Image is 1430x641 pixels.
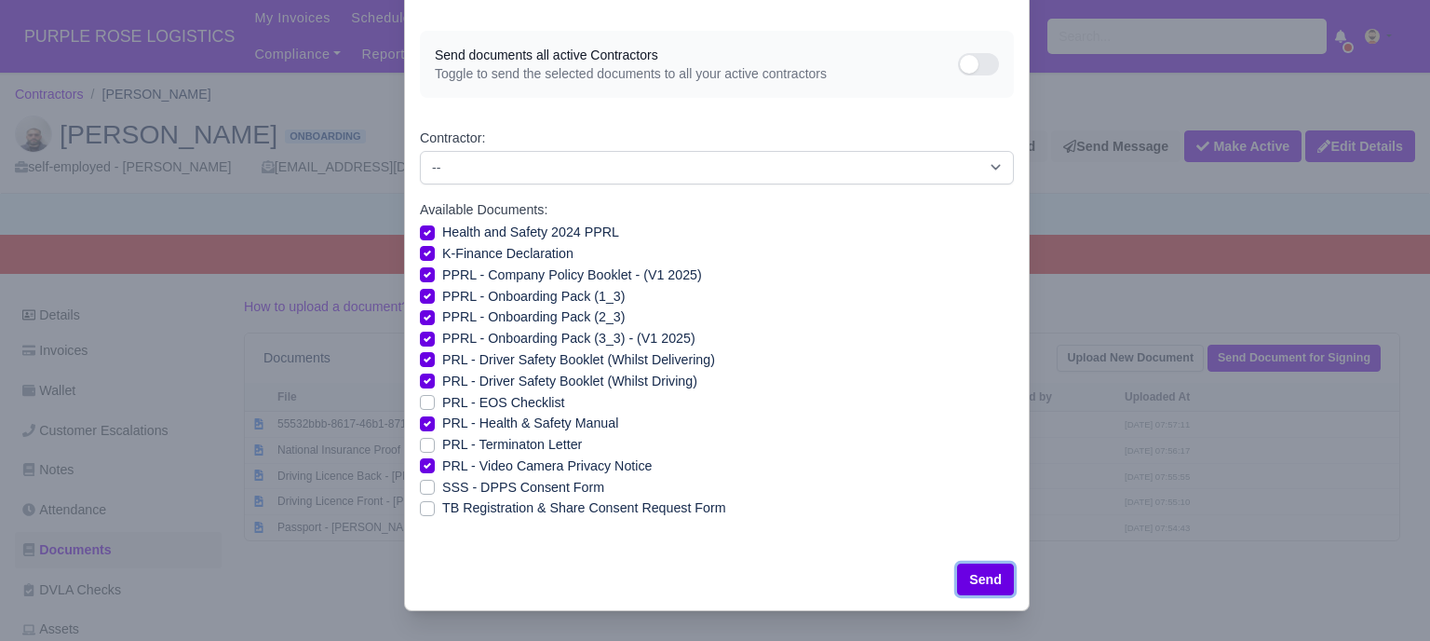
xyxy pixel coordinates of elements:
label: PRL - Health & Safety Manual [442,413,618,434]
label: PPRL - Onboarding Pack (3_3) - (V1 2025) [442,328,695,349]
label: PPRL - Onboarding Pack (2_3) [442,307,625,328]
label: PRL - EOS Checklist [442,392,565,414]
span: Toggle to send the selected documents to all your active contractors [435,64,958,83]
label: PPRL - Onboarding Pack (1_3) [442,286,625,307]
label: K-Finance Declaration [442,243,573,265]
label: PRL - Driver Safety Booklet (Whilst Driving) [442,371,697,392]
label: Health and Safety 2024 PPRL [442,222,619,243]
label: Contractor: [420,128,485,149]
label: PRL - Terminaton Letter [442,434,582,456]
button: Send [957,564,1014,595]
label: PPRL - Company Policy Booklet - (V1 2025) [442,265,702,286]
label: Available Documents: [420,199,547,221]
iframe: Chat Widget [1337,552,1430,641]
label: SSS - DPPS Consent Form [442,477,604,498]
label: ТB Registration & Share Consent Request Form [442,498,726,519]
label: PRL - Driver Safety Booklet (Whilst Delivering) [442,349,715,371]
label: PRL - Video Camera Privacy Notice [442,456,652,477]
span: Send documents all active Contractors [435,46,958,64]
